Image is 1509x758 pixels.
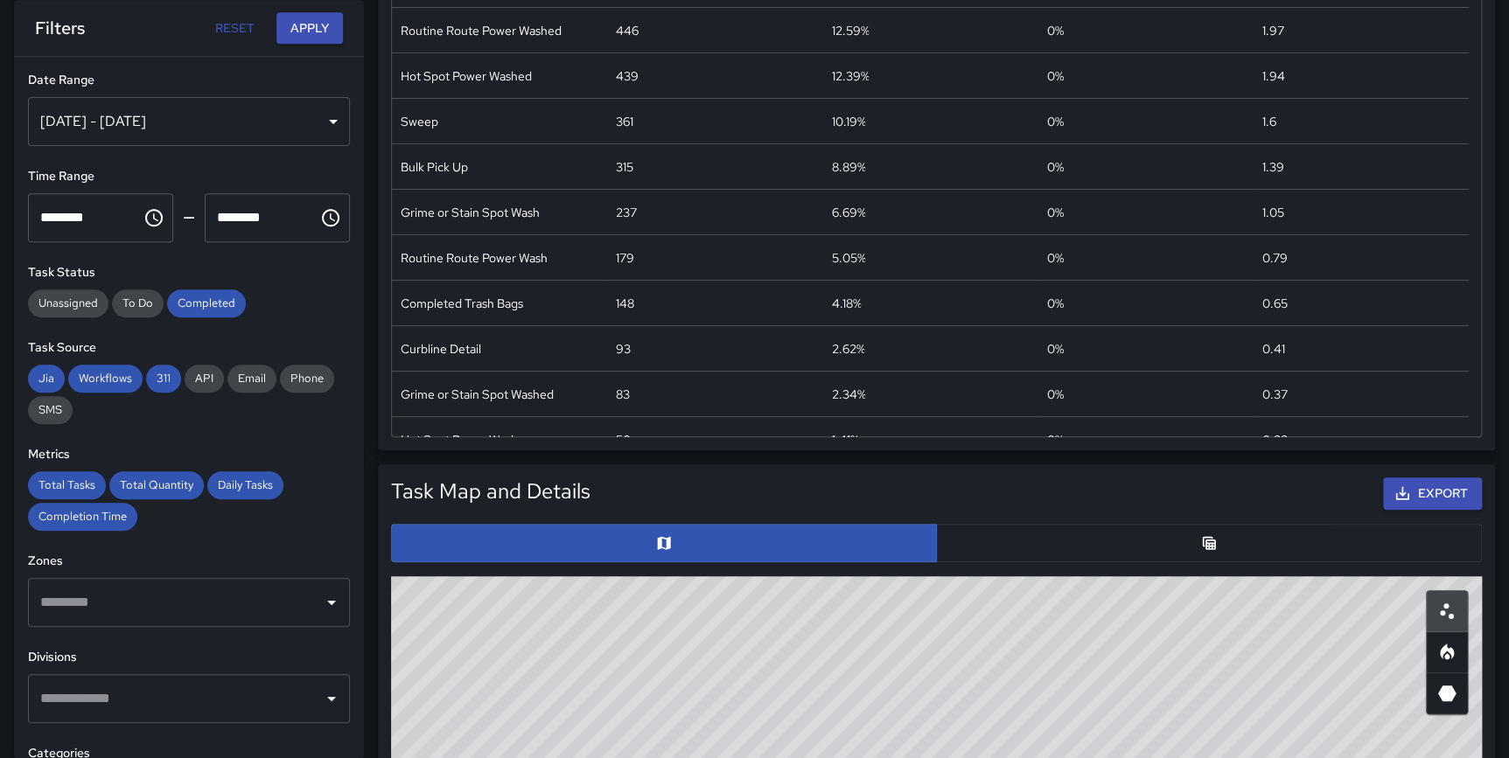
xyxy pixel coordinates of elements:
div: 4.18% [831,295,861,312]
span: API [185,371,224,386]
button: Export [1383,477,1482,510]
div: 12.59% [831,22,869,39]
h6: Metrics [28,445,350,464]
div: Grime or Stain Spot Wash [401,204,540,221]
span: 0 % [1047,67,1064,85]
div: Sweep [401,113,438,130]
svg: Map [655,534,673,552]
div: 1.41% [831,431,858,449]
div: 1.39 [1262,158,1284,176]
button: Open [319,590,344,615]
div: 0.22 [1262,431,1288,449]
div: 2.62% [831,340,864,358]
div: Hot Spot Power Washed [401,67,532,85]
div: 1.6 [1262,113,1276,130]
button: 3D Heatmap [1426,672,1468,714]
div: Bulk Pick Up [401,158,468,176]
svg: Scatterplot [1436,601,1457,622]
span: Completion Time [28,509,137,524]
span: 0 % [1047,295,1064,312]
h5: Task Map and Details [391,477,590,505]
span: 0 % [1047,340,1064,358]
span: 0 % [1047,431,1064,449]
div: 0.41 [1262,340,1285,358]
svg: 3D Heatmap [1436,683,1457,704]
span: SMS [28,402,73,417]
span: Phone [280,371,334,386]
div: 0.79 [1262,249,1288,267]
div: 237 [616,204,637,221]
span: 0 % [1047,249,1064,267]
span: Total Quantity [109,477,204,492]
h6: Filters [35,14,85,42]
div: 311 [146,365,181,393]
span: 0 % [1047,22,1064,39]
button: Map [391,524,937,562]
span: Email [227,371,276,386]
span: 311 [146,371,181,386]
div: 361 [616,113,633,130]
div: 6.69% [831,204,865,221]
h6: Divisions [28,648,350,667]
button: Heatmap [1426,631,1468,673]
span: Total Tasks [28,477,106,492]
div: Completed Trash Bags [401,295,523,312]
button: Choose time, selected time is 11:59 PM [313,200,348,235]
div: Completion Time [28,503,137,531]
div: SMS [28,396,73,424]
span: Jia [28,371,65,386]
div: Routine Route Power Wash [401,249,548,267]
h6: Date Range [28,71,350,90]
div: Workflows [68,365,143,393]
div: Jia [28,365,65,393]
div: 1.94 [1262,67,1285,85]
span: Completed [167,296,246,310]
div: [DATE] - [DATE] [28,97,350,146]
div: 179 [616,249,634,267]
button: Choose time, selected time is 12:00 AM [136,200,171,235]
div: Daily Tasks [207,471,283,499]
div: 0.65 [1262,295,1288,312]
div: 0.37 [1262,386,1288,403]
div: Total Tasks [28,471,106,499]
div: 12.39% [831,67,869,85]
div: 439 [616,67,639,85]
span: Daily Tasks [207,477,283,492]
div: 10.19% [831,113,865,130]
span: Workflows [68,371,143,386]
div: Grime or Stain Spot Washed [401,386,554,403]
button: Apply [276,12,343,45]
button: Reset [206,12,262,45]
div: To Do [112,289,164,317]
div: Routine Route Power Washed [401,22,562,39]
span: 0 % [1047,386,1064,403]
div: 148 [616,295,634,312]
span: To Do [112,296,164,310]
div: 50 [616,431,631,449]
div: 2.34% [831,386,865,403]
h6: Task Status [28,263,350,282]
div: Hot Spot Power Wash [401,431,518,449]
svg: Heatmap [1436,642,1457,663]
div: Curbline Detail [401,340,481,358]
div: Total Quantity [109,471,204,499]
div: 93 [616,340,631,358]
button: Scatterplot [1426,590,1468,632]
button: Table [936,524,1482,562]
span: 0 % [1047,158,1064,176]
div: API [185,365,224,393]
span: Unassigned [28,296,108,310]
div: Unassigned [28,289,108,317]
span: 0 % [1047,204,1064,221]
button: Open [319,686,344,711]
div: 1.97 [1262,22,1284,39]
div: 5.05% [831,249,865,267]
svg: Table [1200,534,1218,552]
div: Completed [167,289,246,317]
div: Email [227,365,276,393]
h6: Time Range [28,167,350,186]
div: 8.89% [831,158,865,176]
div: 446 [616,22,639,39]
div: Phone [280,365,334,393]
div: 83 [616,386,630,403]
